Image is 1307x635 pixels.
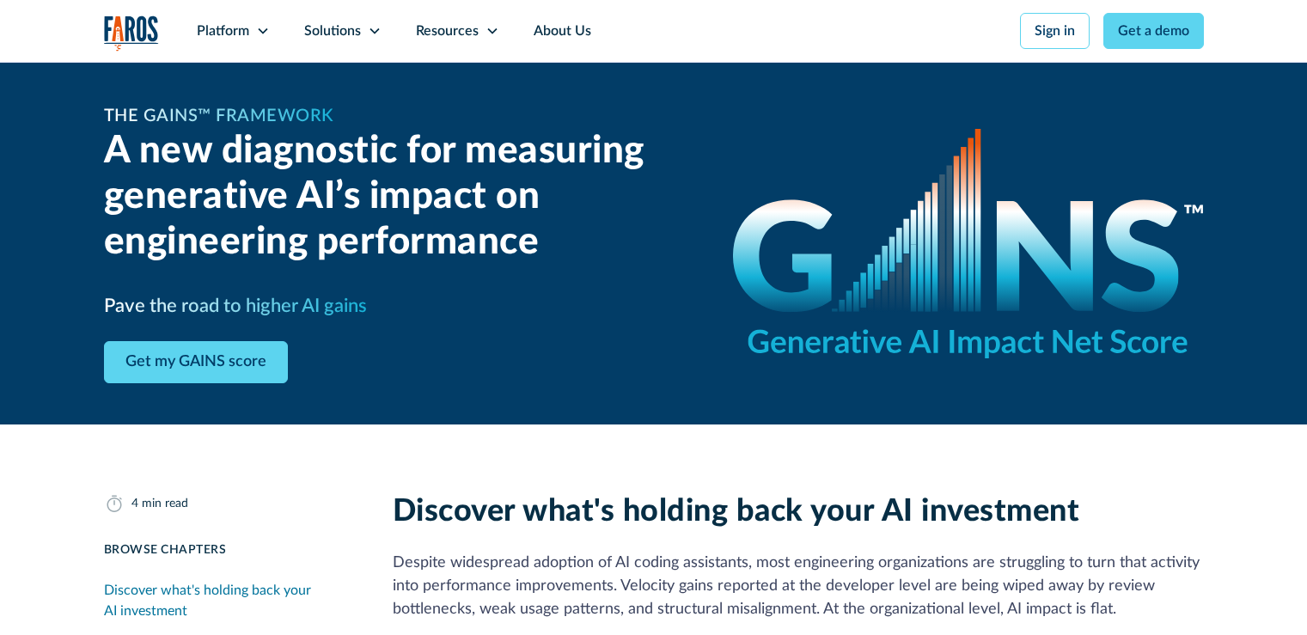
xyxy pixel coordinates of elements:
[104,129,692,265] h2: A new diagnostic for measuring generative AI’s impact on engineering performance
[104,341,288,383] a: Get my GAINS score
[393,552,1204,621] p: Despite widespread adoption of AI coding assistants, most engineering organizations are strugglin...
[104,541,351,559] div: Browse Chapters
[142,495,188,513] div: min read
[104,573,351,628] a: Discover what's holding back your AI investment
[104,15,159,51] a: home
[1020,13,1090,49] a: Sign in
[104,103,333,129] h1: The GAINS™ Framework
[104,292,367,321] h3: Pave the road to higher AI gains
[416,21,479,41] div: Resources
[104,580,351,621] div: Discover what's holding back your AI investment
[197,21,249,41] div: Platform
[131,495,138,513] div: 4
[733,129,1204,358] img: GAINS - the Generative AI Impact Net Score logo
[304,21,361,41] div: Solutions
[104,15,159,51] img: Logo of the analytics and reporting company Faros.
[1103,13,1204,49] a: Get a demo
[393,493,1204,530] h2: Discover what's holding back your AI investment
